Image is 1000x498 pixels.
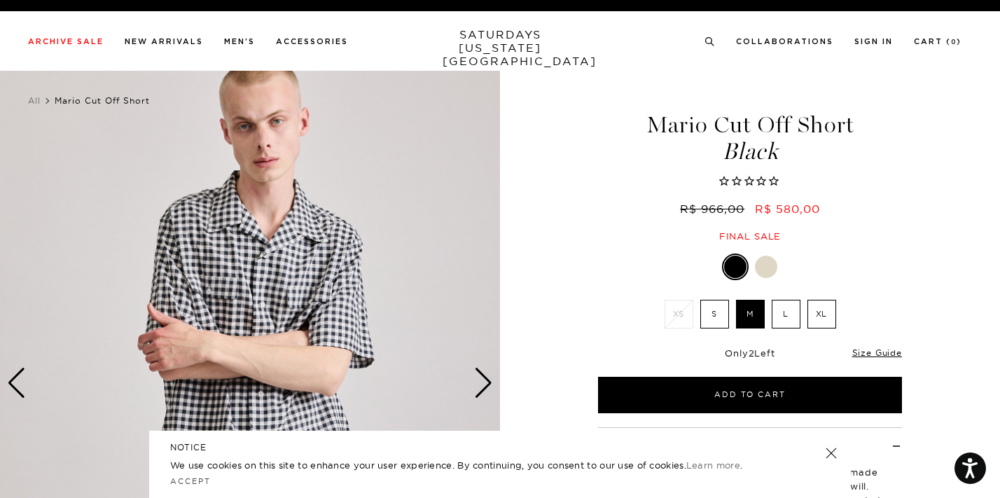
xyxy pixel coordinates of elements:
[749,347,755,359] span: 2
[224,38,255,46] a: Men's
[736,300,765,328] label: M
[736,38,833,46] a: Collaborations
[474,368,493,399] div: Next slide
[28,95,41,106] a: All
[125,38,203,46] a: New Arrivals
[686,459,740,471] a: Learn more
[700,300,729,328] label: S
[852,347,902,358] a: Size Guide
[55,95,150,106] span: Mario Cut Off Short
[598,347,902,359] div: Only Left
[596,174,904,189] span: Rated 0.0 out of 5 stars 0 reviews
[914,38,961,46] a: Cart (0)
[598,377,902,413] button: Add to Cart
[443,28,558,68] a: SATURDAYS[US_STATE][GEOGRAPHIC_DATA]
[28,38,104,46] a: Archive Sale
[772,300,800,328] label: L
[951,39,957,46] small: 0
[276,38,348,46] a: Accessories
[596,113,904,163] h1: Mario Cut Off Short
[170,476,211,486] a: Accept
[170,458,780,472] p: We use cookies on this site to enhance your user experience. By continuing, you consent to our us...
[680,202,750,216] del: R$ 966,00
[596,140,904,163] span: Black
[854,38,893,46] a: Sign In
[807,300,836,328] label: XL
[170,441,830,454] h5: NOTICE
[755,202,820,216] span: R$ 580,00
[596,230,904,242] div: Final sale
[7,368,26,399] div: Previous slide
